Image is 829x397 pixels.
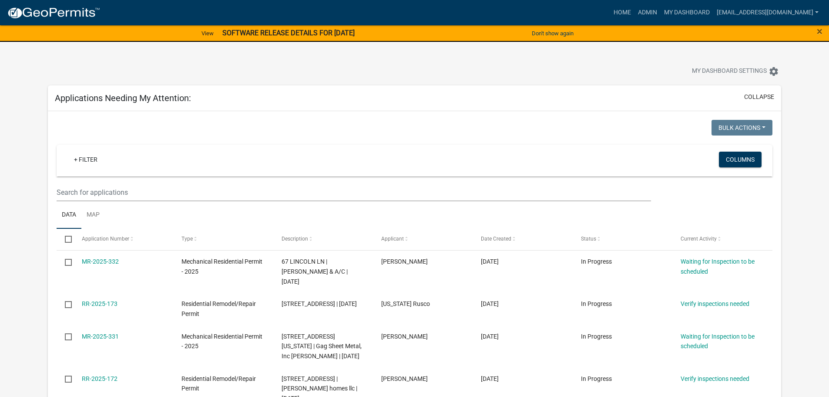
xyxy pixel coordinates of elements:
[481,258,499,265] span: 09/05/2025
[55,93,191,103] h5: Applications Needing My Attention:
[581,333,612,340] span: In Progress
[713,4,822,21] a: [EMAIL_ADDRESS][DOMAIN_NAME]
[222,29,355,37] strong: SOFTWARE RELEASE DETAILS FOR [DATE]
[381,333,428,340] span: Eric Swenson
[82,300,117,307] a: RR-2025-173
[181,258,262,275] span: Mechanical Residential Permit - 2025
[481,333,499,340] span: 09/04/2025
[82,236,129,242] span: Application Number
[381,236,404,242] span: Applicant
[581,300,612,307] span: In Progress
[672,229,772,250] datatable-header-cell: Current Activity
[712,120,772,136] button: Bulk Actions
[373,229,473,250] datatable-header-cell: Applicant
[381,375,428,382] span: Joseph Hoffmann
[181,236,193,242] span: Type
[610,4,634,21] a: Home
[381,300,430,307] span: Minnesota Rusco
[481,300,499,307] span: 09/04/2025
[57,229,73,250] datatable-header-cell: Select
[173,229,273,250] datatable-header-cell: Type
[581,375,612,382] span: In Progress
[481,375,499,382] span: 09/03/2025
[817,26,822,37] button: Close
[82,375,117,382] a: RR-2025-172
[769,66,779,77] i: settings
[744,92,774,102] button: collapse
[282,333,362,360] span: 1509 MINNESOTA ST N | Gag Sheet Metal, Inc Eric Swenson | 09/04/2025
[82,258,119,265] a: MR-2025-332
[81,201,105,229] a: Map
[181,333,262,350] span: Mechanical Residential Permit - 2025
[282,236,308,242] span: Description
[681,375,749,382] a: Verify inspections needed
[282,258,348,285] span: 67 LINCOLN LN | NILSON HEATING & A/C | 09/05/2025
[681,333,755,350] a: Waiting for Inspection to be scheduled
[817,25,822,37] span: ×
[181,300,256,317] span: Residential Remodel/Repair Permit
[681,236,717,242] span: Current Activity
[681,300,749,307] a: Verify inspections needed
[685,63,786,80] button: My Dashboard Settingssettings
[381,258,428,265] span: mary nilson
[273,229,373,250] datatable-header-cell: Description
[719,152,762,167] button: Columns
[282,300,357,307] span: 631 FRONT ST S | MN Rusco | 09/30/2025
[661,4,713,21] a: My Dashboard
[473,229,572,250] datatable-header-cell: Date Created
[581,236,596,242] span: Status
[692,66,767,77] span: My Dashboard Settings
[528,26,577,41] button: Don't show again
[67,152,104,167] a: + Filter
[481,236,511,242] span: Date Created
[82,333,119,340] a: MR-2025-331
[681,258,755,275] a: Waiting for Inspection to be scheduled
[57,183,651,201] input: Search for applications
[74,229,173,250] datatable-header-cell: Application Number
[57,201,81,229] a: Data
[573,229,672,250] datatable-header-cell: Status
[198,26,217,41] a: View
[634,4,661,21] a: Admin
[581,258,612,265] span: In Progress
[181,375,256,392] span: Residential Remodel/Repair Permit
